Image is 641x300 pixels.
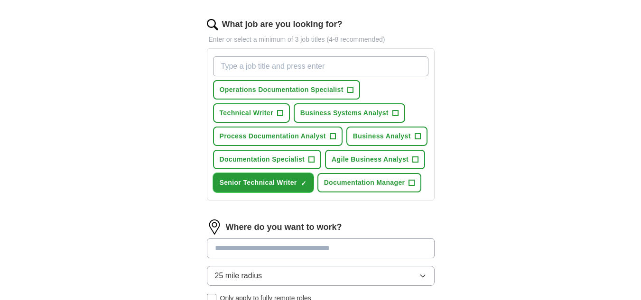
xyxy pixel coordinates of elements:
[222,18,343,31] label: What job are you looking for?
[207,19,218,30] img: search.png
[220,85,344,95] span: Operations Documentation Specialist
[220,155,305,164] span: Documentation Specialist
[213,150,322,169] button: Documentation Specialist
[346,127,427,146] button: Business Analyst
[220,108,273,118] span: Technical Writer
[220,131,326,141] span: Process Documentation Analyst
[207,35,435,45] p: Enter or select a minimum of 3 job titles (4-8 recommended)
[294,103,405,123] button: Business Systems Analyst
[213,103,290,123] button: Technical Writer
[317,173,422,192] button: Documentation Manager
[213,80,360,100] button: Operations Documentation Specialist
[324,178,405,188] span: Documentation Manager
[325,150,425,169] button: Agile Business Analyst
[332,155,409,164] span: Agile Business Analyst
[207,219,222,235] img: location.png
[215,270,262,282] span: 25 mile radius
[353,131,411,141] span: Business Analyst
[300,108,389,118] span: Business Systems Analyst
[207,266,435,286] button: 25 mile radius
[213,56,428,76] input: Type a job title and press enter
[301,180,307,187] span: ✓
[220,178,297,188] span: Senior Technical Writer
[213,173,314,192] button: Senior Technical Writer✓
[213,127,343,146] button: Process Documentation Analyst
[226,221,342,234] label: Where do you want to work?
